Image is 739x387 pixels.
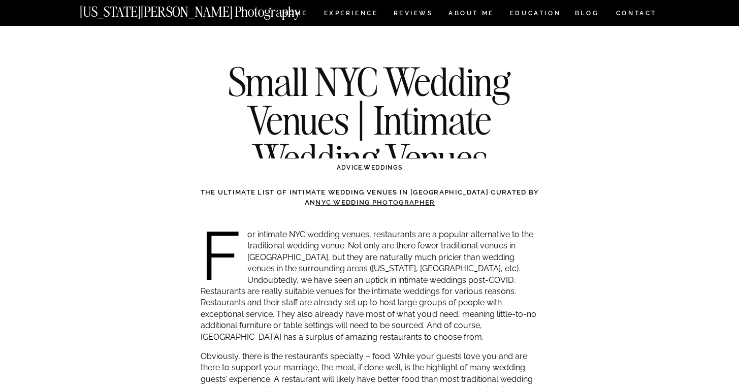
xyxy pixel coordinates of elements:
[337,164,362,171] a: ADVICE
[201,229,539,343] p: For intimate NYC wedding venues, restaurants are a popular alternative to the traditional wedding...
[394,10,432,19] a: REVIEWS
[448,10,495,19] a: ABOUT ME
[324,10,377,19] a: Experience
[364,164,402,171] a: WEDDINGS
[222,163,518,174] h3: ,
[575,10,599,19] a: BLOG
[201,188,539,206] strong: The Ultimate List of Intimate Wedding Venues in [GEOGRAPHIC_DATA] Curated By an
[185,62,554,134] h1: Small NYC Wedding Venues | Intimate Wedding Venues [GEOGRAPHIC_DATA]
[616,8,658,19] a: CONTACT
[315,199,435,206] a: NYC Wedding Photographer
[509,10,562,19] a: EDUCATION
[80,5,335,14] a: [US_STATE][PERSON_NAME] Photography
